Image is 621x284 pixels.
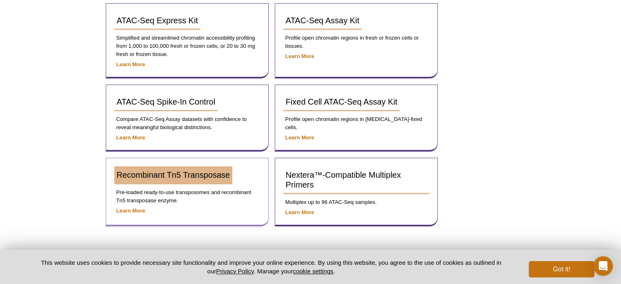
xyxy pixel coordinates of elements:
p: Multiplex up to 96 ATAC-Seq samples. [283,198,429,206]
span: Fixed Cell ATAC-Seq Assay Kit [286,97,398,106]
a: Learn More [285,134,314,141]
p: Compare ATAC-Seq Assay datasets with confidence to reveal meaningful biological distinctions. [114,115,260,132]
span: Nextera™-Compatible Multiplex Primers [286,170,401,189]
a: ATAC-Seq Assay Kit [283,12,362,30]
p: Profile open chromatin regions in [MEDICAL_DATA]-fixed cells. [283,115,429,132]
button: cookie settings [293,268,333,275]
span: ATAC-Seq Spike-In Control [117,97,216,106]
a: Fixed Cell ATAC-Seq Assay Kit [283,93,400,111]
div: Open Intercom Messenger [593,256,613,276]
span: ATAC-Seq Assay Kit [286,16,359,25]
a: Recombinant Tn5 Transposase [114,166,233,184]
span: Recombinant Tn5 Transposase [117,170,230,179]
a: Learn More [285,53,314,59]
p: Profile open chromatin regions in fresh or frozen cells or tissues. [283,34,429,50]
a: Learn More [116,61,145,67]
a: Learn More [116,134,145,141]
a: Nextera™-Compatible Multiplex Primers [283,166,429,194]
a: Learn More [285,209,314,215]
a: Learn More [116,208,145,214]
p: This website uses cookies to provide necessary site functionality and improve your online experie... [27,258,516,275]
p: Pre-loaded ready-to-use transposomes and recombinant Tn5 transposase enzyme. [114,188,260,205]
p: Simplified and streamlined chromatin accessibility profiling from 1,000 to 100,000 fresh or froze... [114,34,260,58]
a: ATAC-Seq Express Kit [114,12,200,30]
a: ATAC-Seq Spike-In Control [114,93,218,111]
button: Got it! [529,261,594,277]
a: Privacy Policy [216,268,254,275]
span: ATAC-Seq Express Kit [117,16,198,25]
